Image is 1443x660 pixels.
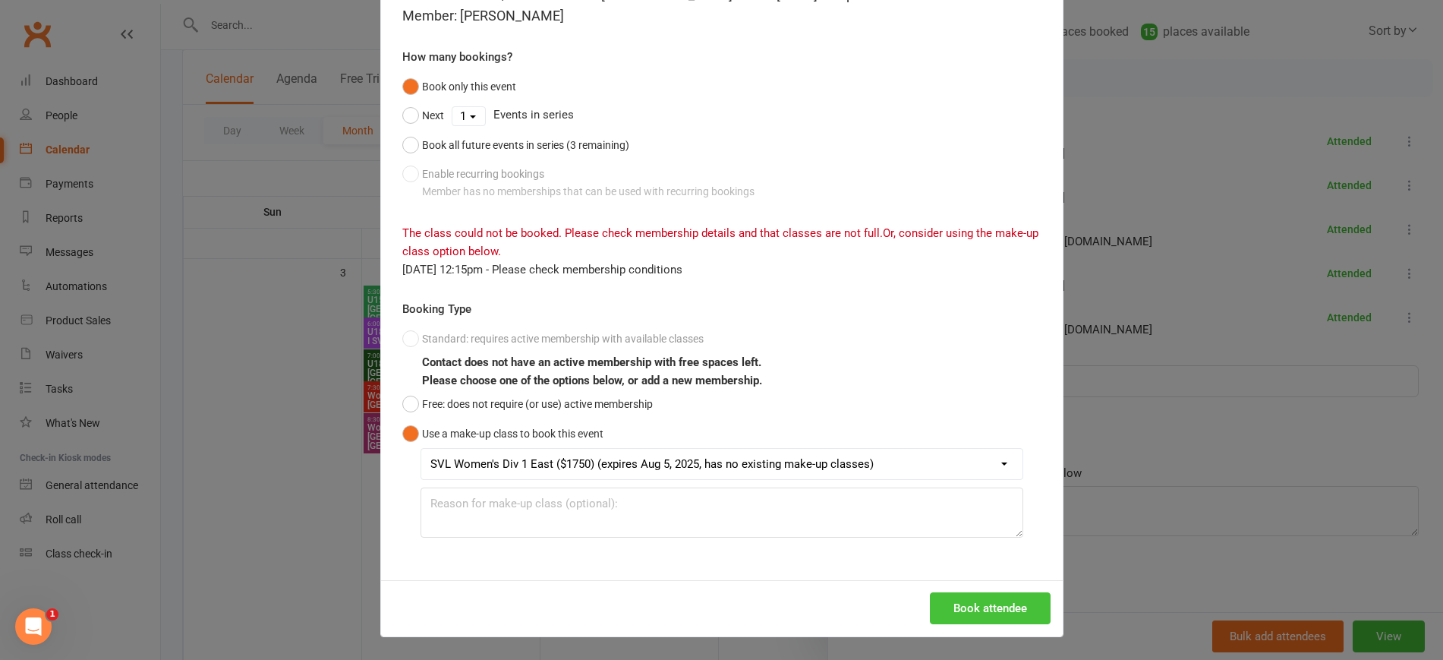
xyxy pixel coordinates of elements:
button: Free: does not require (or use) active membership [402,390,653,418]
b: Contact does not have an active membership with free spaces left. [422,355,761,369]
iframe: Intercom live chat [15,608,52,645]
div: [DATE] 12:15pm - Please check membership conditions [402,261,1041,279]
span: Or, consider using the make-up class option below. [402,226,1038,258]
button: Book all future events in series (3 remaining) [402,131,629,159]
button: Book attendee [930,592,1051,624]
span: 1 [46,608,58,621]
span: The class could not be booked. Please check membership details and that classes are not full. [402,226,883,240]
div: Events in series [402,101,1041,130]
button: Next [402,101,444,130]
label: How many bookings? [402,48,512,66]
b: Please choose one of the options below, or add a new membership. [422,374,762,387]
label: Booking Type [402,300,471,318]
div: Book all future events in series (3 remaining) [422,137,629,153]
button: Book only this event [402,72,516,101]
button: Use a make-up class to book this event [402,419,603,448]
